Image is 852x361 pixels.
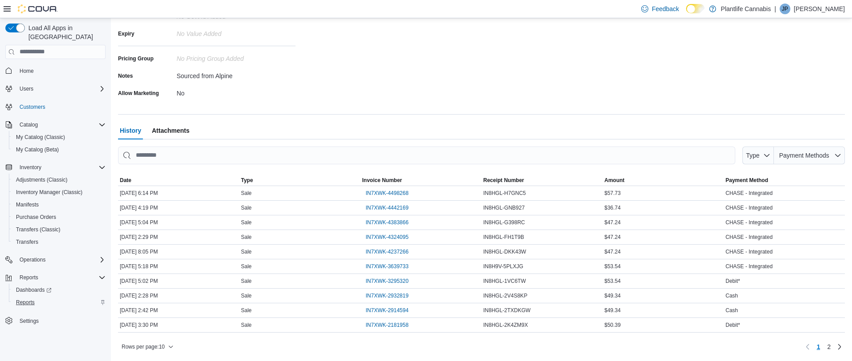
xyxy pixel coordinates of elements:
span: Payment Methods [779,152,829,159]
span: Sale [241,292,252,299]
div: Sourced from Alpine [177,69,296,79]
span: Payment Method [726,177,768,184]
a: Home [16,66,37,76]
div: $53.54 [603,261,724,272]
span: My Catalog (Beta) [12,144,106,155]
button: IN7XWK-4498268 [362,188,412,198]
span: Manifests [12,199,106,210]
button: Inventory [16,162,45,173]
span: 2 [827,342,831,351]
button: Catalog [2,119,109,131]
span: IN7XWK-4498268 [366,190,409,197]
span: Transfers [12,237,106,247]
button: Settings [2,314,109,327]
span: Cash [726,307,738,314]
span: Sale [241,263,252,270]
span: CHASE - Integrated [726,204,773,211]
span: IN8HGL-2TXDKGW [483,307,531,314]
span: [DATE] 5:18 PM [120,263,158,270]
button: Customers [2,100,109,113]
a: Settings [16,316,42,326]
span: [DATE] 2:42 PM [120,307,158,314]
span: IN8HGL-DKK43W [483,248,526,255]
a: Transfers (Classic) [12,224,64,235]
input: Dark Mode [686,4,705,13]
span: [DATE] 2:29 PM [120,234,158,241]
label: Expiry [118,30,134,37]
button: Users [16,83,37,94]
span: Purchase Orders [12,212,106,222]
span: IN8HGL-2V4S8KP [483,292,527,299]
span: IN8HGL-1VC6TW [483,278,526,285]
span: Dark Mode [686,13,686,14]
p: [PERSON_NAME] [794,4,845,14]
span: CHASE - Integrated [726,248,773,255]
span: IN8HGL-H7GNC5 [483,190,526,197]
span: Sale [241,278,252,285]
span: Date [120,177,131,184]
button: Page 1 of 2 [813,340,824,354]
span: IN7XWK-3295320 [366,278,409,285]
span: 1 [816,342,820,351]
div: $36.74 [603,202,724,213]
span: CHASE - Integrated [726,263,773,270]
button: IN7XWK-4237266 [362,246,412,257]
span: Sale [241,307,252,314]
button: Inventory Manager (Classic) [9,186,109,198]
span: Type [241,177,253,184]
button: Amount [603,175,724,186]
span: Invoice Number [362,177,402,184]
span: Reports [16,299,35,306]
span: Sale [241,321,252,329]
span: Adjustments (Classic) [16,176,67,183]
button: Rows per page:10 [118,341,177,352]
button: Previous page [802,341,813,352]
span: Adjustments (Classic) [12,175,106,185]
a: Reports [12,297,38,308]
span: Reports [12,297,106,308]
button: IN7XWK-3295320 [362,276,412,286]
span: My Catalog (Beta) [16,146,59,153]
span: IN8HGL-FH1T9B [483,234,524,241]
button: Reports [9,296,109,309]
a: Customers [16,102,49,112]
span: Home [20,67,34,75]
p: | [774,4,776,14]
label: Pricing Group [118,55,154,62]
span: IN7XWK-3639733 [366,263,409,270]
span: CHASE - Integrated [726,234,773,241]
span: IN7XWK-2932819 [366,292,409,299]
span: History [120,122,141,139]
button: Payment Method [724,175,845,186]
button: Manifests [9,198,109,211]
span: Inventory [16,162,106,173]
span: Transfers (Classic) [12,224,106,235]
span: IN7XWK-4383866 [366,219,409,226]
span: Inventory Manager (Classic) [12,187,106,198]
span: Settings [16,315,106,326]
button: Users [2,83,109,95]
span: Catalog [16,119,106,130]
span: Dashboards [12,285,106,295]
span: Transfers [16,238,38,246]
span: Attachments [152,122,189,139]
button: IN7XWK-4383866 [362,217,412,228]
span: IN8HGL-G398RC [483,219,525,226]
span: CHASE - Integrated [726,190,773,197]
span: My Catalog (Classic) [12,132,106,143]
span: IN7XWK-4324095 [366,234,409,241]
span: Sale [241,204,252,211]
nav: Pagination for table: [802,340,845,354]
span: Reports [20,274,38,281]
span: Dashboards [16,286,51,294]
div: $47.24 [603,217,724,228]
span: Catalog [20,121,38,128]
button: Catalog [16,119,41,130]
button: Type [239,175,360,186]
span: Users [16,83,106,94]
span: Inventory [20,164,41,171]
button: Invoice Number [360,175,481,186]
button: My Catalog (Beta) [9,143,109,156]
span: Customers [20,103,45,111]
a: Dashboards [9,284,109,296]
